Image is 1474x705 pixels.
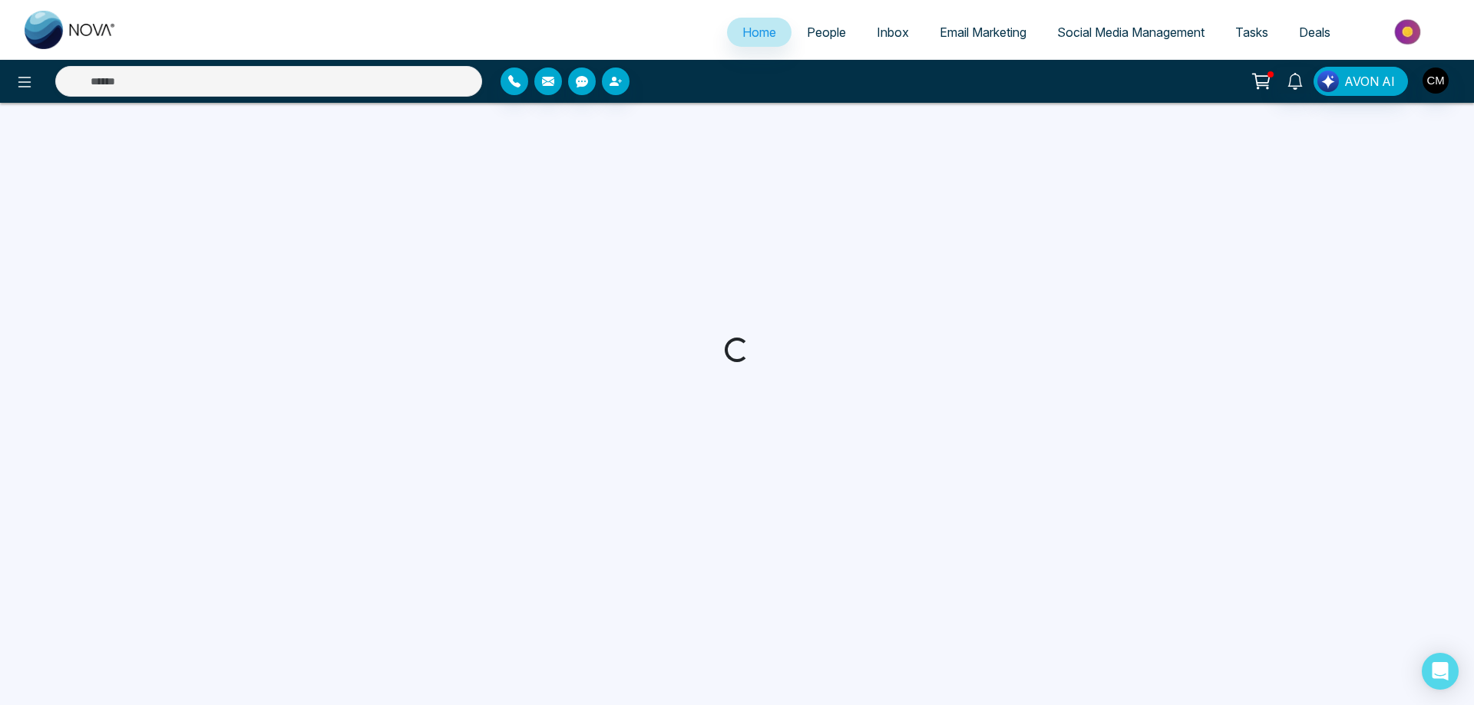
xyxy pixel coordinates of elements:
span: Home [742,25,776,40]
a: Email Marketing [924,18,1042,47]
img: Lead Flow [1317,71,1339,92]
button: AVON AI [1314,67,1408,96]
img: Market-place.gif [1353,15,1465,49]
img: Nova CRM Logo [25,11,117,49]
a: Inbox [861,18,924,47]
a: Tasks [1220,18,1284,47]
span: Social Media Management [1057,25,1205,40]
span: Tasks [1235,25,1268,40]
span: Deals [1299,25,1330,40]
div: Open Intercom Messenger [1422,653,1459,690]
span: People [807,25,846,40]
a: Deals [1284,18,1346,47]
span: AVON AI [1344,72,1395,91]
a: Home [727,18,792,47]
span: Email Marketing [940,25,1026,40]
a: Social Media Management [1042,18,1220,47]
span: Inbox [877,25,909,40]
img: User Avatar [1423,68,1449,94]
a: People [792,18,861,47]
